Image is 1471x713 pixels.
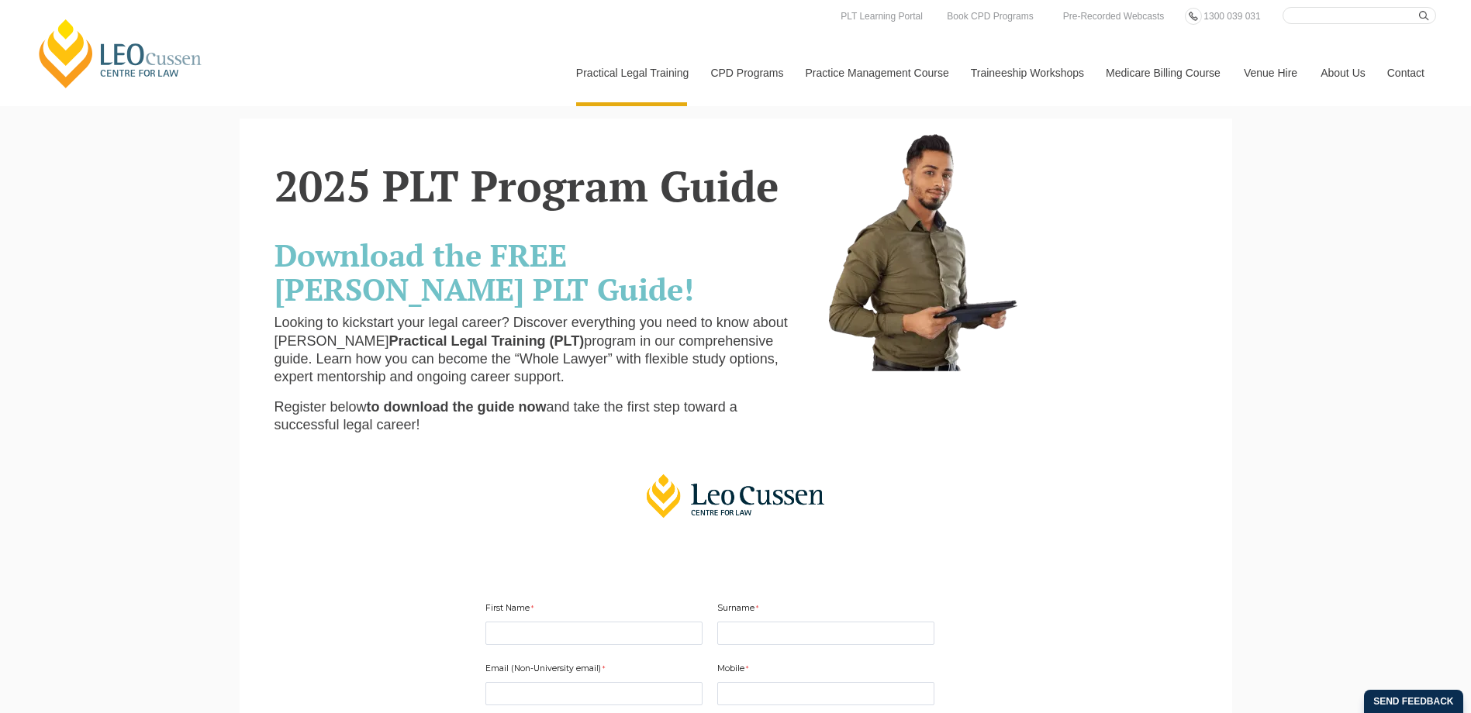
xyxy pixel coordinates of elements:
[1203,11,1260,22] span: 1300 039 031
[275,333,779,385] span: program in our comprehensive guide. Learn how you can become the “Whole Lawyer” with flexible stu...
[1200,8,1264,25] a: 1300 039 031
[485,682,703,705] input: Email (Non-University email)
[717,682,934,705] input: Mobile
[794,40,959,106] a: Practice Management Course
[275,163,803,210] h1: 2025 PLT Program Guide
[959,40,1094,106] a: Traineeship Workshops
[367,399,547,415] span: to download the guide now
[275,399,737,432] span: and take the first step toward a successful legal career!
[699,40,793,106] a: CPD Programs
[275,234,694,309] strong: Download the FREE [PERSON_NAME] PLT Guide!
[485,622,703,645] input: First Name
[717,663,752,678] label: Mobile
[943,8,1037,25] a: Book CPD Programs
[717,602,762,618] label: Surname
[1309,40,1376,106] a: About Us
[275,399,367,415] span: Register below
[485,602,537,618] label: First Name
[1094,40,1232,106] a: Medicare Billing Course
[1232,40,1309,106] a: Venue Hire
[837,8,927,25] a: PLT Learning Portal
[485,663,609,678] label: Email (Non-University email)
[1376,40,1436,106] a: Contact
[1059,8,1169,25] a: Pre-Recorded Webcasts
[389,333,585,349] span: Practical Legal Training (PLT)
[717,622,934,645] input: Surname
[35,17,206,90] a: [PERSON_NAME] Centre for Law
[565,40,699,106] a: Practical Legal Training
[275,315,788,348] span: Looking to kickstart your legal career? Discover everything you need to know about [PERSON_NAME]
